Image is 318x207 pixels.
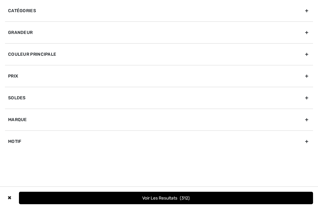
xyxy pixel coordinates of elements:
button: Voir les resultats312 [19,192,313,204]
div: Soldes [5,87,313,109]
div: Couleur Principale [5,43,313,65]
div: Prix [5,65,313,87]
span: 312 [180,195,190,201]
div: Motif [5,130,313,152]
div: ✖ [5,192,14,204]
div: Marque [5,109,313,130]
div: Grandeur [5,21,313,43]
